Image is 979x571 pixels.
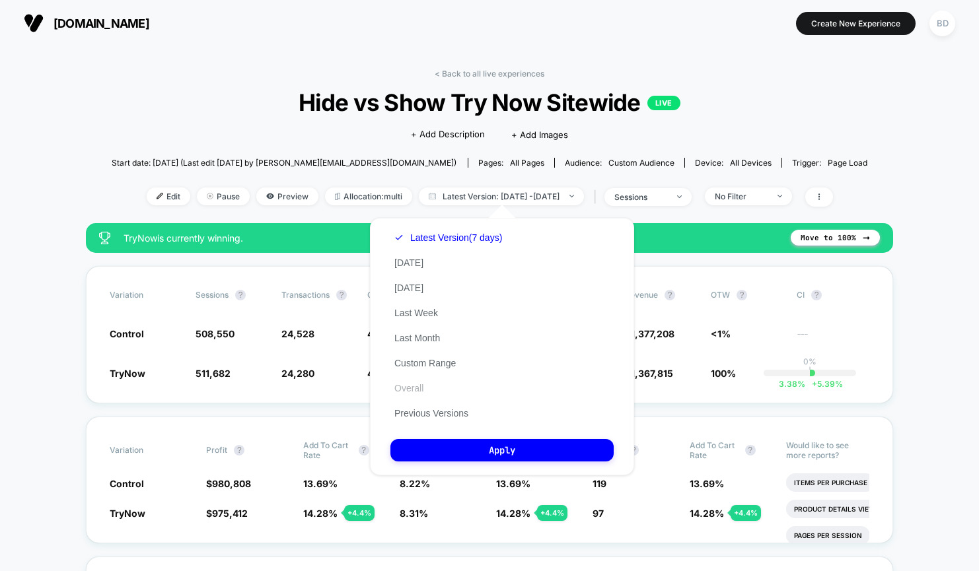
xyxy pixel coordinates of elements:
[730,158,772,168] span: all devices
[54,17,149,30] span: [DOMAIN_NAME]
[786,473,875,492] li: Items Per Purchase
[811,290,822,300] button: ?
[390,282,427,294] button: [DATE]
[565,158,674,168] div: Audience:
[779,379,805,389] span: 3.38 %
[737,290,747,300] button: ?
[256,187,318,205] span: Preview
[684,158,781,168] span: Device:
[591,187,604,207] span: |
[593,508,604,519] span: 97
[625,368,673,379] span: $
[20,13,153,34] button: [DOMAIN_NAME]
[929,11,955,36] div: BD
[677,195,682,198] img: end
[711,328,731,339] span: <1%
[828,158,867,168] span: Page Load
[478,158,544,168] div: Pages:
[197,187,250,205] span: Pause
[625,328,674,339] span: $
[593,478,606,489] span: 119
[206,478,251,489] span: $
[631,368,673,379] span: 1,367,815
[792,158,867,168] div: Trigger:
[797,330,869,340] span: ---
[110,368,145,379] span: TryNow
[196,290,229,300] span: Sessions
[112,158,456,168] span: Start date: [DATE] (Last edit [DATE] by [PERSON_NAME][EMAIL_ADDRESS][DOMAIN_NAME])
[110,290,182,300] span: Variation
[212,508,248,519] span: 975,412
[809,366,811,376] p: |
[400,508,428,519] span: 8.31 %
[690,508,724,519] span: 14.28 %
[196,368,231,379] span: 511,682
[335,193,340,200] img: rebalance
[99,232,110,244] img: success_star
[429,193,436,199] img: calendar
[435,69,544,79] a: < Back to all live experiences
[196,328,235,339] span: 508,550
[614,192,667,202] div: sessions
[390,307,442,319] button: Last Week
[925,10,959,37] button: BD
[711,368,736,379] span: 100%
[608,158,674,168] span: Custom Audience
[235,290,246,300] button: ?
[797,290,869,300] span: CI
[157,193,163,199] img: edit
[647,96,680,110] p: LIVE
[390,439,614,461] button: Apply
[745,445,756,455] button: ?
[796,12,916,35] button: Create New Experience
[690,440,739,460] span: Add To Cart Rate
[281,328,314,339] span: 24,528
[206,445,227,455] span: Profit
[149,88,830,116] span: Hide vs Show Try Now Sitewide
[207,193,213,199] img: end
[778,195,782,197] img: end
[390,332,444,344] button: Last Month
[496,508,530,519] span: 14.28 %
[400,478,430,489] span: 8.22 %
[303,440,352,460] span: Add To Cart Rate
[24,13,44,33] img: Visually logo
[411,128,485,141] span: + Add Description
[786,500,907,518] li: Product Details Views Rate
[812,379,817,389] span: +
[511,129,568,140] span: + Add Images
[234,445,244,455] button: ?
[690,478,724,489] span: 13.69 %
[110,478,144,489] span: Control
[715,191,768,201] div: No Filter
[805,379,843,389] span: 5.39 %
[336,290,347,300] button: ?
[496,478,530,489] span: 13.69 %
[631,328,674,339] span: 1,377,208
[390,232,506,244] button: Latest Version(7 days)
[537,505,567,521] div: + 4.4 %
[281,368,314,379] span: 24,280
[206,508,248,519] span: $
[569,195,574,197] img: end
[110,328,144,339] span: Control
[110,440,182,460] span: Variation
[419,187,584,205] span: Latest Version: [DATE] - [DATE]
[665,290,675,300] button: ?
[325,187,412,205] span: Allocation: multi
[344,505,375,521] div: + 4.4 %
[147,187,190,205] span: Edit
[786,440,869,460] p: Would like to see more reports?
[110,508,145,519] span: TryNow
[390,407,472,419] button: Previous Versions
[791,230,880,246] button: Move to 100%
[786,526,870,545] li: Pages Per Session
[212,478,251,489] span: 980,808
[303,508,338,519] span: 14.28 %
[510,158,544,168] span: all pages
[390,382,427,394] button: Overall
[711,290,783,300] span: OTW
[731,505,761,521] div: + 4.4 %
[803,356,816,366] p: 0%
[124,232,778,244] span: TryNow is currently winning.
